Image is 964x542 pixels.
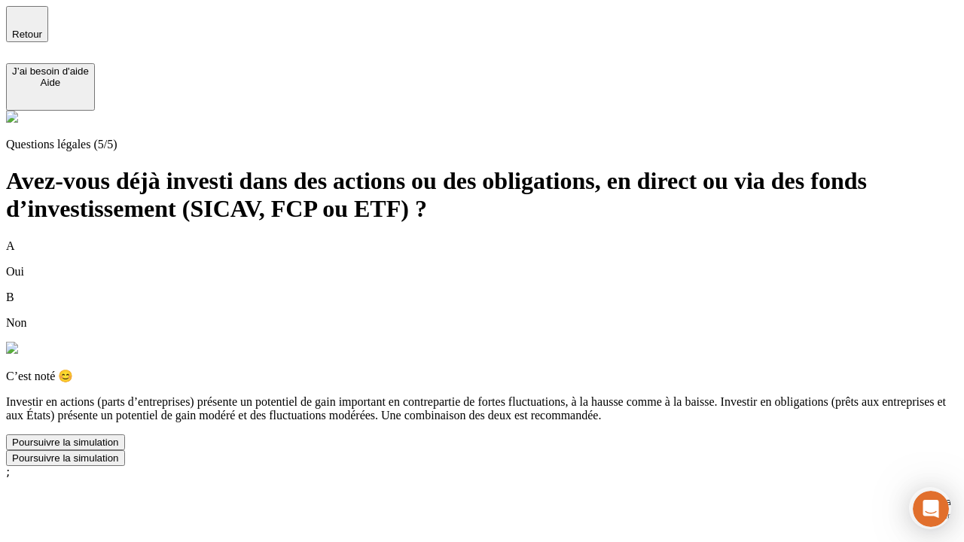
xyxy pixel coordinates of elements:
p: A [6,239,958,253]
span: Retour [12,29,42,40]
p: Oui [6,265,958,279]
div: ; [6,466,958,478]
div: L’équipe répond généralement dans un délai de quelques minutes. [16,25,371,41]
h1: Avez-vous déjà investi dans des actions ou des obligations, en direct ou via des fonds d’investis... [6,167,958,223]
div: J’ai besoin d'aide [12,65,89,77]
img: alexis.png [6,342,18,354]
p: Questions légales (5/5) [6,138,958,151]
p: B [6,291,958,304]
div: Aide [12,77,89,88]
div: Poursuivre la simulation [12,437,119,448]
img: alexis.png [6,111,18,123]
div: Poursuivre la simulation [12,452,119,464]
p: Investir en actions (parts d’entreprises) présente un potentiel de gain important en contrepartie... [6,395,958,422]
div: Ouvrir le Messenger Intercom [6,6,415,47]
button: J’ai besoin d'aideAide [6,63,95,111]
iframe: Intercom live chat discovery launcher [909,487,951,529]
button: Retour [6,6,48,42]
button: Poursuivre la simulation [6,450,125,466]
p: C’est noté 😊 [6,369,958,383]
button: Poursuivre la simulation [6,434,125,450]
div: Vous avez besoin d’aide ? [16,13,371,25]
p: Non [6,316,958,330]
iframe: Intercom live chat [913,491,949,527]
